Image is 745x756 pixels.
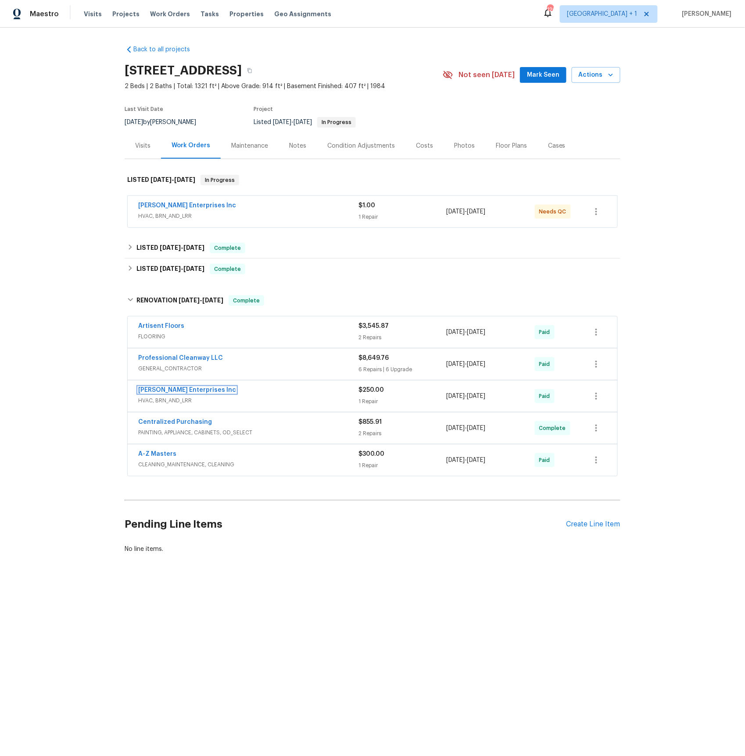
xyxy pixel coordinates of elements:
[125,545,620,554] div: No line items.
[172,141,210,150] div: Work Orders
[160,245,204,251] span: -
[138,202,236,209] a: [PERSON_NAME] Enterprises Inc
[150,10,190,18] span: Work Orders
[358,419,382,425] span: $855.91
[125,259,620,280] div: LISTED [DATE]-[DATE]Complete
[273,119,291,125] span: [DATE]
[136,264,204,274] h6: LISTED
[201,176,238,185] span: In Progress
[547,5,553,14] div: 126
[125,66,242,75] h2: [STREET_ADDRESS]
[160,266,181,272] span: [DATE]
[447,424,486,433] span: -
[138,355,223,361] a: Professional Cleanway LLC
[211,244,244,252] span: Complete
[30,10,59,18] span: Maestro
[447,207,486,216] span: -
[358,461,447,470] div: 1 Repair
[125,287,620,315] div: RENOVATION [DATE]-[DATE]Complete
[539,456,554,465] span: Paid
[358,213,447,221] div: 1 Repair
[242,63,258,78] button: Copy Address
[447,328,486,337] span: -
[548,142,566,150] div: Cases
[254,119,356,125] span: Listed
[539,424,569,433] span: Complete
[358,451,384,457] span: $300.00
[125,504,566,545] h2: Pending Line Items
[150,177,172,183] span: [DATE]
[183,266,204,272] span: [DATE]
[136,295,223,306] h6: RENOVATION
[211,265,244,273] span: Complete
[125,238,620,259] div: LISTED [DATE]-[DATE]Complete
[447,209,465,215] span: [DATE]
[125,166,620,194] div: LISTED [DATE]-[DATE]In Progress
[467,425,486,431] span: [DATE]
[579,70,613,81] span: Actions
[467,393,486,399] span: [DATE]
[539,392,554,401] span: Paid
[160,245,181,251] span: [DATE]
[527,70,559,81] span: Mark Seen
[179,297,223,303] span: -
[467,209,486,215] span: [DATE]
[358,355,389,361] span: $8,649.76
[539,360,554,369] span: Paid
[358,387,384,393] span: $250.00
[201,11,219,17] span: Tasks
[447,393,465,399] span: [DATE]
[294,119,312,125] span: [DATE]
[174,177,195,183] span: [DATE]
[572,67,620,83] button: Actions
[138,451,176,457] a: A-Z Masters
[229,296,263,305] span: Complete
[274,10,331,18] span: Geo Assignments
[138,212,358,220] span: HVAC, BRN_AND_LRR
[467,457,486,463] span: [DATE]
[138,460,358,469] span: CLEANING_MAINTENANCE, CLEANING
[138,396,358,405] span: HVAC, BRN_AND_LRR
[136,243,204,253] h6: LISTED
[327,142,395,150] div: Condition Adjustments
[358,333,447,342] div: 2 Repairs
[125,45,209,54] a: Back to all projects
[179,297,200,303] span: [DATE]
[447,425,465,431] span: [DATE]
[138,419,212,425] a: Centralized Purchasing
[447,329,465,335] span: [DATE]
[138,428,358,437] span: PAINTING, APPLIANCE, CABINETS, OD_SELECT
[138,387,236,393] a: [PERSON_NAME] Enterprises Inc
[138,364,358,373] span: GENERAL_CONTRACTOR
[202,297,223,303] span: [DATE]
[447,392,486,401] span: -
[289,142,306,150] div: Notes
[458,71,515,79] span: Not seen [DATE]
[150,177,195,183] span: -
[127,175,195,185] h6: LISTED
[496,142,527,150] div: Floor Plans
[416,142,433,150] div: Costs
[138,332,358,341] span: FLOORING
[125,106,163,112] span: Last Visit Date
[467,329,486,335] span: [DATE]
[567,10,638,18] span: [GEOGRAPHIC_DATA] + 1
[125,117,207,128] div: by [PERSON_NAME]
[467,361,486,367] span: [DATE]
[447,360,486,369] span: -
[358,429,447,438] div: 2 Repairs
[447,361,465,367] span: [DATE]
[254,106,273,112] span: Project
[135,142,150,150] div: Visits
[358,202,375,209] span: $1.00
[358,323,389,329] span: $3,545.87
[520,67,566,83] button: Mark Seen
[125,119,143,125] span: [DATE]
[112,10,140,18] span: Projects
[454,142,475,150] div: Photos
[183,245,204,251] span: [DATE]
[539,207,570,216] span: Needs QC
[318,120,355,125] span: In Progress
[84,10,102,18] span: Visits
[160,266,204,272] span: -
